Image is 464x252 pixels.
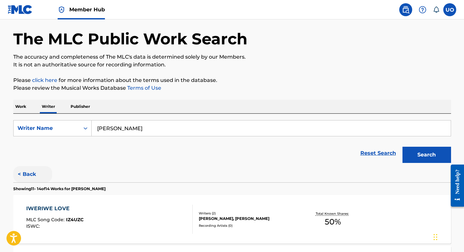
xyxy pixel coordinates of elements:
[434,227,437,247] div: Drag
[58,6,65,14] img: Top Rightsholder
[443,3,456,16] div: User Menu
[13,29,247,49] h1: The MLC Public Work Search
[26,205,84,212] div: IWERIWE LOVE
[40,100,57,113] p: Writer
[402,147,451,163] button: Search
[69,100,92,113] p: Publisher
[419,6,426,14] img: help
[13,84,451,92] p: Please review the Musical Works Database
[32,77,57,83] a: click here
[357,146,399,160] a: Reset Search
[13,166,52,182] button: < Back
[416,3,429,16] div: Help
[13,61,451,69] p: It is not an authoritative source for recording information.
[126,85,161,91] a: Terms of Use
[399,3,412,16] a: Public Search
[199,223,297,228] div: Recording Artists ( 0 )
[199,216,297,222] div: [PERSON_NAME], [PERSON_NAME]
[402,6,410,14] img: search
[13,100,28,113] p: Work
[26,217,66,223] span: MLC Song Code :
[433,6,439,13] div: Notifications
[66,217,84,223] span: IZ4UZC
[69,6,105,13] span: Member Hub
[13,76,451,84] p: Please for more information about the terms used in the database.
[13,195,451,244] a: IWERIWE LOVEMLC Song Code:IZ4UZCISWC:Writers (2)[PERSON_NAME], [PERSON_NAME]Recording Artists (0)...
[8,5,33,14] img: MLC Logo
[199,211,297,216] div: Writers ( 2 )
[13,120,451,166] form: Search Form
[13,53,451,61] p: The accuracy and completeness of The MLC's data is determined solely by our Members.
[13,186,106,192] p: Showing 11 - 14 of 14 Works for [PERSON_NAME]
[316,211,350,216] p: Total Known Shares:
[432,221,464,252] iframe: Chat Widget
[446,160,464,212] iframe: Resource Center
[17,124,76,132] div: Writer Name
[325,216,341,228] span: 50 %
[26,223,41,229] span: ISWC :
